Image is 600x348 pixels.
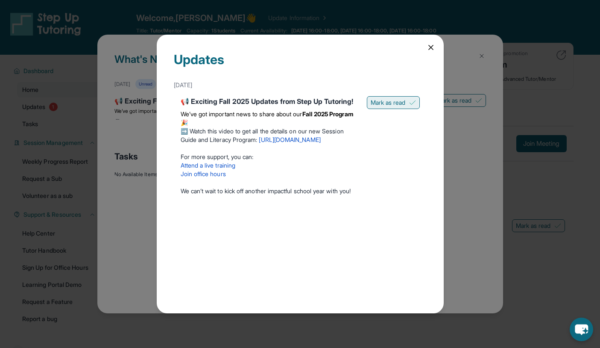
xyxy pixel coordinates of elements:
a: Attend a live training [181,162,236,169]
p: ➡️ Watch this video to get all the details on our new Session Guide and Literacy Program: [181,127,360,144]
span: For more support, you can: [181,153,254,160]
button: chat-button [570,318,593,341]
strong: Fall 2025 Program [302,110,353,118]
img: Mark as read [409,99,416,106]
span: We’ve got important news to share about our [181,110,302,118]
div: Updates [174,52,427,77]
a: [URL][DOMAIN_NAME] [259,136,320,143]
a: Join office hours [181,170,226,177]
span: Mark as read [371,98,406,107]
div: 📢 Exciting Fall 2025 Updates from Step Up Tutoring! [181,96,360,106]
div: [DATE] [174,77,427,93]
p: We can’t wait to kick off another impactful school year with you! [181,187,360,195]
span: 🎉 [181,119,188,126]
button: Mark as read [367,96,420,109]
